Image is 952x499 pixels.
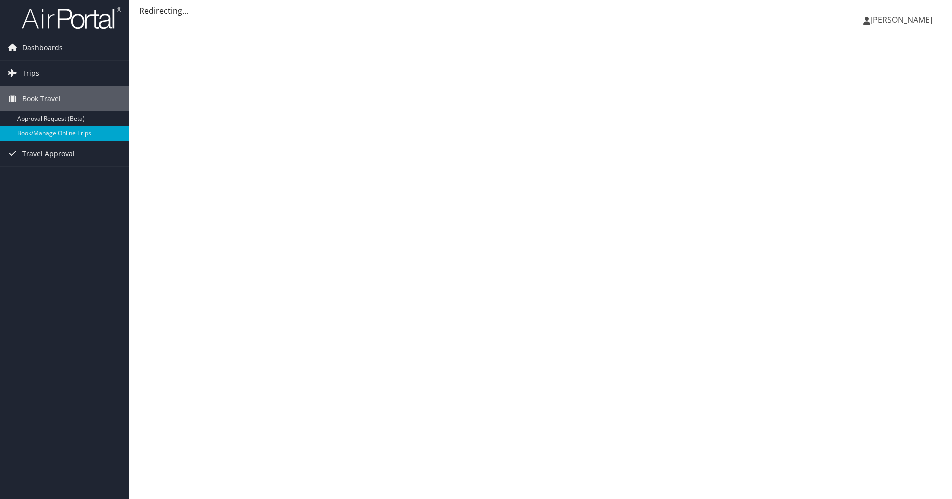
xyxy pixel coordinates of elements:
[139,5,942,17] div: Redirecting...
[22,61,39,86] span: Trips
[22,35,63,60] span: Dashboards
[22,86,61,111] span: Book Travel
[22,6,121,30] img: airportal-logo.png
[870,14,932,25] span: [PERSON_NAME]
[22,141,75,166] span: Travel Approval
[863,5,942,35] a: [PERSON_NAME]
